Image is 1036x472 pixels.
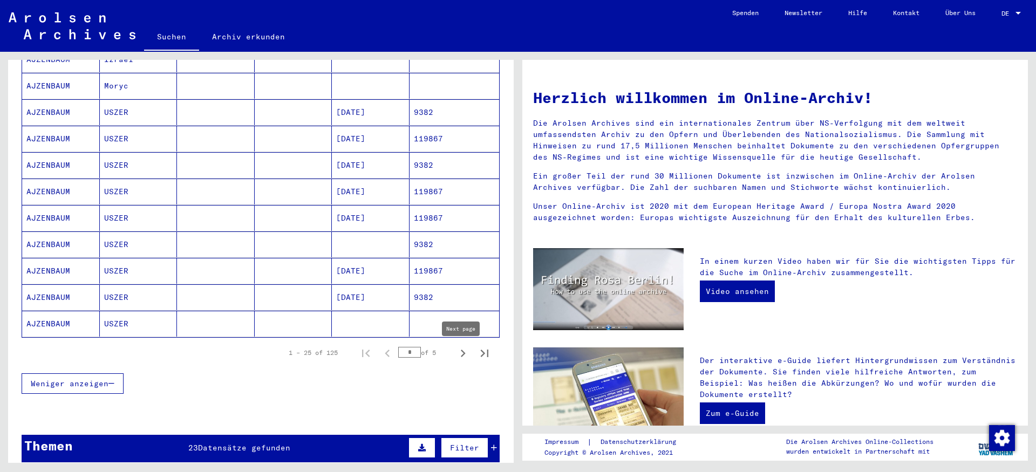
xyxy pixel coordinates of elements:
[144,24,199,52] a: Suchen
[410,258,500,284] mat-cell: 119867
[410,126,500,152] mat-cell: 119867
[410,231,500,257] mat-cell: 9382
[450,443,479,453] span: Filter
[533,201,1017,223] p: Unser Online-Archiv ist 2020 mit dem European Heritage Award / Europa Nostra Award 2020 ausgezeic...
[100,258,178,284] mat-cell: USZER
[533,170,1017,193] p: Ein großer Teil der rund 30 Millionen Dokumente ist inzwischen im Online-Archiv der Arolsen Archi...
[24,436,73,455] div: Themen
[332,152,410,178] mat-cell: [DATE]
[544,436,587,448] a: Impressum
[410,284,500,310] mat-cell: 9382
[199,24,298,50] a: Archiv erkunden
[332,126,410,152] mat-cell: [DATE]
[700,256,1017,278] p: In einem kurzen Video haben wir für Sie die wichtigsten Tipps für die Suche im Online-Archiv zusa...
[22,179,100,204] mat-cell: AJZENBAUM
[700,355,1017,400] p: Der interaktive e-Guide liefert Hintergrundwissen zum Verständnis der Dokumente. Sie finden viele...
[989,425,1015,451] img: Zustimmung ändern
[533,248,684,330] img: video.jpg
[533,118,1017,163] p: Die Arolsen Archives sind ein internationales Zentrum über NS-Verfolgung mit dem weltweit umfasse...
[533,86,1017,109] h1: Herzlich willkommen im Online-Archiv!
[22,205,100,231] mat-cell: AJZENBAUM
[332,258,410,284] mat-cell: [DATE]
[289,348,338,358] div: 1 – 25 of 125
[410,179,500,204] mat-cell: 119867
[188,443,198,453] span: 23
[332,99,410,125] mat-cell: [DATE]
[441,437,488,458] button: Filter
[332,179,410,204] mat-cell: [DATE]
[533,347,684,448] img: eguide.jpg
[22,152,100,178] mat-cell: AJZENBAUM
[22,373,124,394] button: Weniger anzeigen
[544,436,689,448] div: |
[22,284,100,310] mat-cell: AJZENBAUM
[410,99,500,125] mat-cell: 9382
[1001,10,1013,17] span: DE
[22,231,100,257] mat-cell: AJZENBAUM
[22,99,100,125] mat-cell: AJZENBAUM
[410,205,500,231] mat-cell: 119867
[31,379,108,388] span: Weniger anzeigen
[100,126,178,152] mat-cell: USZER
[544,448,689,457] p: Copyright © Arolsen Archives, 2021
[377,342,398,364] button: Previous page
[22,258,100,284] mat-cell: AJZENBAUM
[100,311,178,337] mat-cell: USZER
[452,342,474,364] button: Next page
[22,73,100,99] mat-cell: AJZENBAUM
[100,179,178,204] mat-cell: USZER
[100,152,178,178] mat-cell: USZER
[700,402,765,424] a: Zum e-Guide
[332,284,410,310] mat-cell: [DATE]
[100,99,178,125] mat-cell: USZER
[100,231,178,257] mat-cell: USZER
[976,433,1017,460] img: yv_logo.png
[786,437,933,447] p: Die Arolsen Archives Online-Collections
[100,73,178,99] mat-cell: Moryc
[9,12,135,39] img: Arolsen_neg.svg
[398,347,452,358] div: of 5
[410,152,500,178] mat-cell: 9382
[100,284,178,310] mat-cell: USZER
[22,311,100,337] mat-cell: AJZENBAUM
[198,443,290,453] span: Datensätze gefunden
[100,205,178,231] mat-cell: USZER
[355,342,377,364] button: First page
[22,126,100,152] mat-cell: AJZENBAUM
[700,281,775,302] a: Video ansehen
[474,342,495,364] button: Last page
[332,205,410,231] mat-cell: [DATE]
[786,447,933,456] p: wurden entwickelt in Partnerschaft mit
[592,436,689,448] a: Datenschutzerklärung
